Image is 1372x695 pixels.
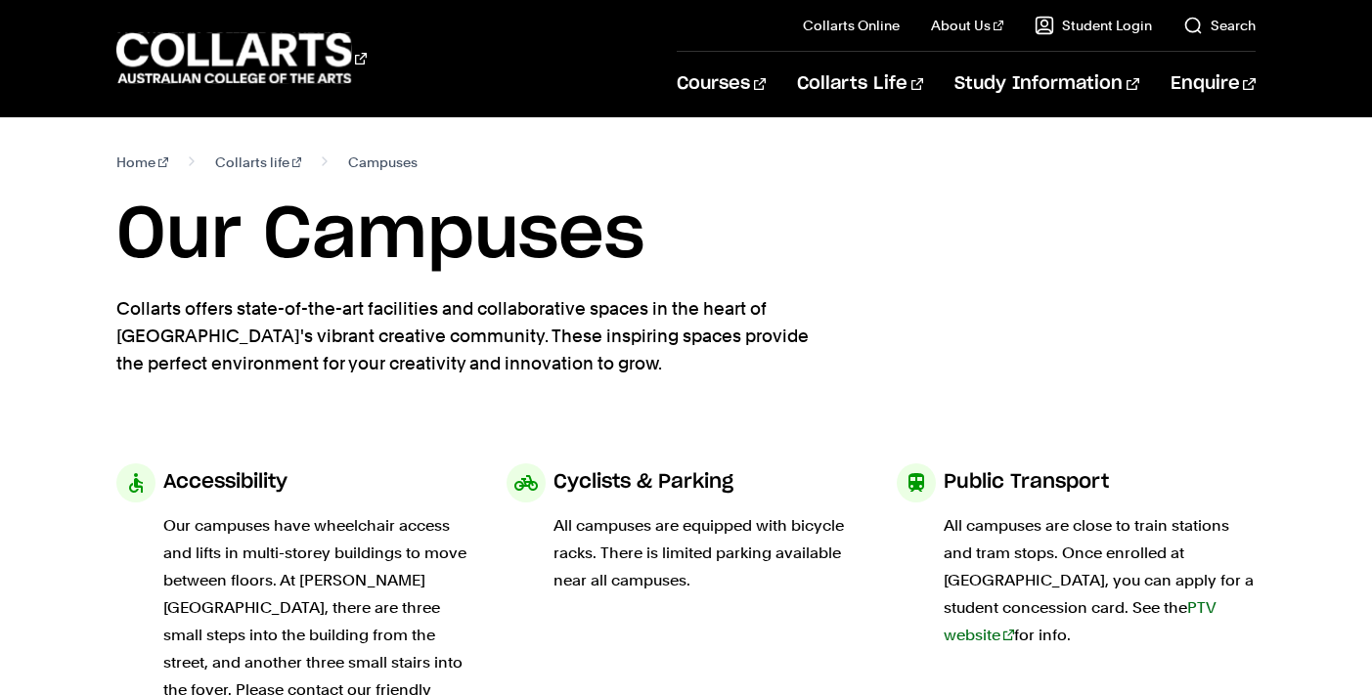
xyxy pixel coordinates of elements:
[116,192,1256,280] h1: Our Campuses
[163,463,288,500] h3: Accessibility
[944,512,1256,649] p: All campuses are close to train stations and tram stops. Once enrolled at [GEOGRAPHIC_DATA], you ...
[116,295,830,377] p: Collarts offers state-of-the-art facilities and collaborative spaces in the heart of [GEOGRAPHIC_...
[944,598,1216,644] a: PTV website
[954,52,1138,116] a: Study Information
[348,149,418,176] span: Campuses
[1183,16,1256,35] a: Search
[944,463,1109,500] h3: Public Transport
[553,463,733,500] h3: Cyclists & Parking
[215,149,302,176] a: Collarts life
[677,52,766,116] a: Courses
[803,16,900,35] a: Collarts Online
[1171,52,1256,116] a: Enquire
[116,149,168,176] a: Home
[797,52,923,116] a: Collarts Life
[116,30,367,86] div: Go to homepage
[931,16,1003,35] a: About Us
[553,512,865,594] p: All campuses are equipped with bicycle racks. There is limited parking available near all campuses.
[1035,16,1152,35] a: Student Login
